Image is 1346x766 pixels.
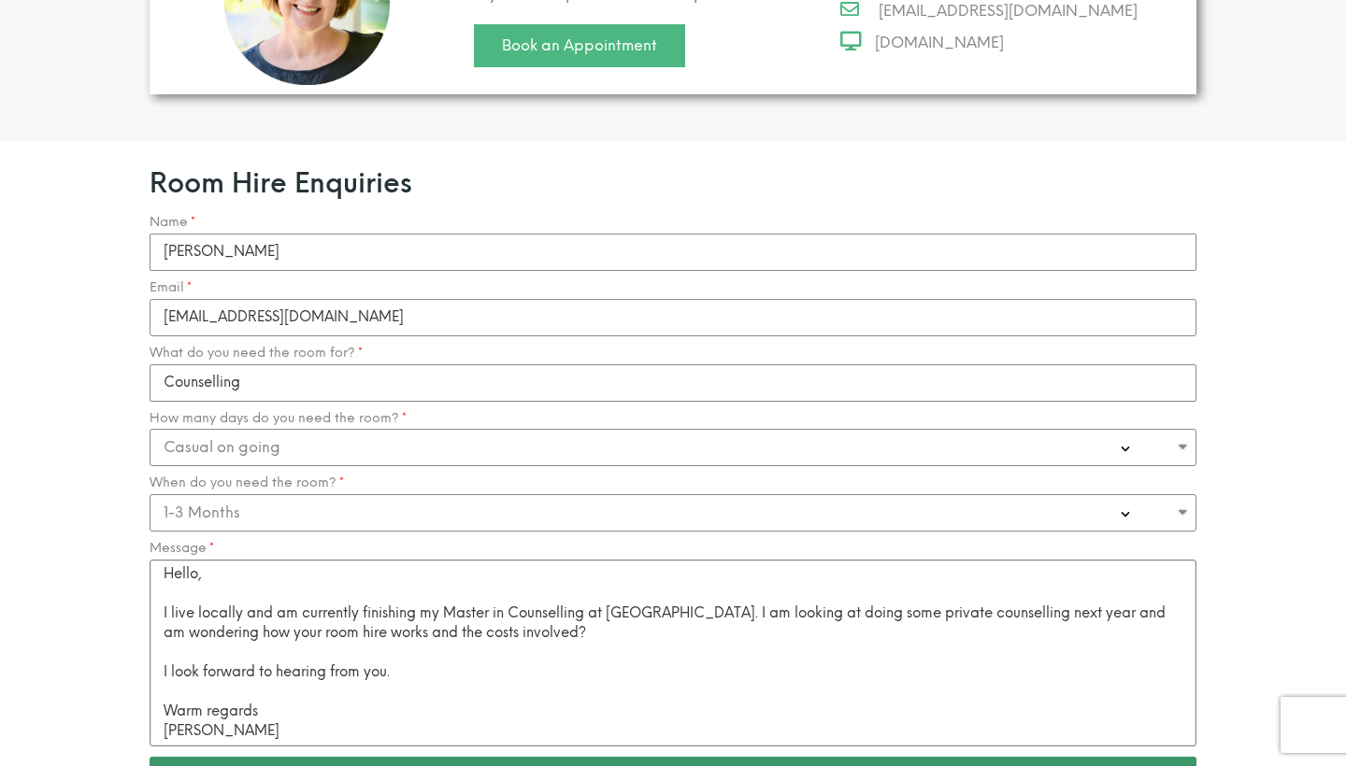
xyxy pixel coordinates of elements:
[150,541,214,556] label: Message
[150,475,344,490] label: When do you need the room?
[474,24,685,67] a: Book an Appointment
[150,169,1196,196] h2: Room Hire Enquiries
[502,38,657,53] span: Book an Appointment
[840,30,1183,56] a: [DOMAIN_NAME]
[150,299,1196,336] input: Email
[150,280,192,295] label: Email
[150,411,407,426] label: How many days do you need the room?
[150,215,195,230] label: Name
[150,234,1196,271] input: Name
[150,346,363,361] label: What do you need the room for?
[864,30,1004,56] span: [DOMAIN_NAME]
